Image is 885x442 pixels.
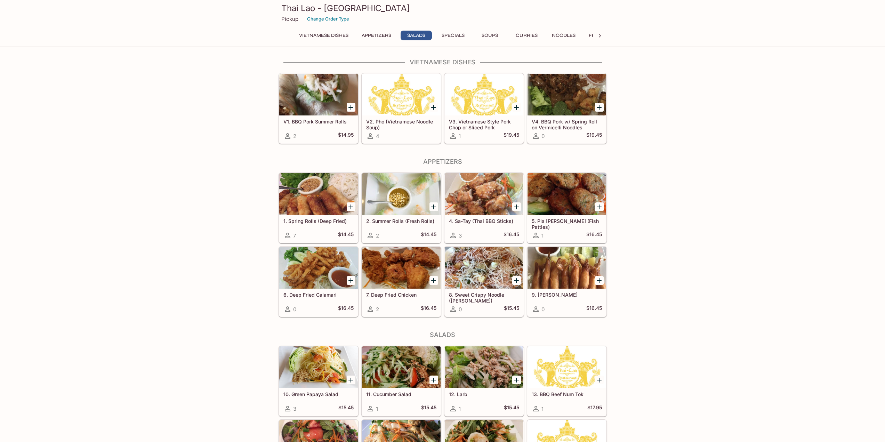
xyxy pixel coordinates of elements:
[366,292,436,298] h5: 7. Deep Fried Chicken
[279,173,358,243] a: 1. Spring Rolls (Deep Fried)7$14.45
[449,119,519,130] h5: V3. Vietnamese Style Pork Chop or Sliced Pork
[449,218,519,224] h5: 4. Sa-Tay (Thai BBQ Sticks)
[532,292,602,298] h5: 9. [PERSON_NAME]
[429,103,438,112] button: Add V2. Pho (Vietnamese Noodle Soup)
[528,346,606,388] div: 13. BBQ Beef Num Tok
[459,306,462,313] span: 0
[444,346,524,416] a: 12. Larb1$15.45
[595,276,604,285] button: Add 9. Kung Tod
[444,247,524,317] a: 8. Sweet Crispy Noodle ([PERSON_NAME])0$15.45
[527,173,606,243] a: 5. Pla [PERSON_NAME] (Fish Patties)1$16.45
[512,202,521,211] button: Add 4. Sa-Tay (Thai BBQ Sticks)
[586,132,602,140] h5: $19.45
[527,346,606,416] a: 13. BBQ Beef Num Tok1$17.95
[444,73,524,144] a: V3. Vietnamese Style Pork Chop or Sliced Pork1$19.45
[338,231,354,240] h5: $14.45
[504,305,519,313] h5: $15.45
[362,247,441,289] div: 7. Deep Fried Chicken
[279,247,358,317] a: 6. Deep Fried Calamari0$16.45
[304,14,352,24] button: Change Order Type
[279,73,358,144] a: V1. BBQ Pork Summer Rolls2$14.95
[376,232,379,239] span: 2
[279,331,607,339] h4: Salads
[347,202,355,211] button: Add 1. Spring Rolls (Deep Fried)
[527,247,606,317] a: 9. [PERSON_NAME]0$16.45
[449,292,519,303] h5: 8. Sweet Crispy Noodle ([PERSON_NAME])
[421,305,436,313] h5: $16.45
[512,376,521,384] button: Add 12. Larb
[445,346,523,388] div: 12. Larb
[532,119,602,130] h5: V4. BBQ Pork w/ Spring Roll on Vermicelli Noodles
[362,173,441,215] div: 2. Summer Rolls (Fresh Rolls)
[281,3,604,14] h3: Thai Lao - [GEOGRAPHIC_DATA]
[295,31,352,40] button: Vietnamese Dishes
[532,391,602,397] h5: 13. BBQ Beef Num Tok
[338,404,354,413] h5: $15.45
[511,31,542,40] button: Curries
[366,119,436,130] h5: V2. Pho (Vietnamese Noodle Soup)
[362,346,441,388] div: 11. Cucumber Salad
[528,173,606,215] div: 5. Pla Tod Mun (Fish Patties)
[586,231,602,240] h5: $16.45
[366,218,436,224] h5: 2. Summer Rolls (Fresh Rolls)
[279,58,607,66] h4: Vietnamese Dishes
[366,391,436,397] h5: 11. Cucumber Salad
[283,391,354,397] h5: 10. Green Papaya Salad
[541,405,544,412] span: 1
[527,73,606,144] a: V4. BBQ Pork w/ Spring Roll on Vermicelli Noodles0$19.45
[279,74,358,115] div: V1. BBQ Pork Summer Rolls
[445,173,523,215] div: 4. Sa-Tay (Thai BBQ Sticks)
[293,306,296,313] span: 0
[587,404,602,413] h5: $17.95
[421,404,436,413] h5: $15.45
[362,73,441,144] a: V2. Pho (Vietnamese Noodle Soup)4
[283,292,354,298] h5: 6. Deep Fried Calamari
[338,305,354,313] h5: $16.45
[541,306,545,313] span: 0
[338,132,354,140] h5: $14.95
[528,74,606,115] div: V4. BBQ Pork w/ Spring Roll on Vermicelli Noodles
[347,103,355,112] button: Add V1. BBQ Pork Summer Rolls
[421,231,436,240] h5: $14.45
[281,16,298,22] p: Pickup
[347,376,355,384] button: Add 10. Green Papaya Salad
[293,133,296,139] span: 2
[376,306,379,313] span: 2
[376,405,378,412] span: 1
[401,31,432,40] button: Salads
[445,247,523,289] div: 8. Sweet Crispy Noodle (Mee-Krob)
[279,173,358,215] div: 1. Spring Rolls (Deep Fried)
[595,376,604,384] button: Add 13. BBQ Beef Num Tok
[474,31,506,40] button: Soups
[358,31,395,40] button: Appetizers
[504,404,519,413] h5: $15.45
[586,305,602,313] h5: $16.45
[585,31,620,40] button: Fried Rice
[459,232,462,239] span: 3
[504,231,519,240] h5: $16.45
[595,202,604,211] button: Add 5. Pla Tod Mun (Fish Patties)
[504,132,519,140] h5: $19.45
[445,74,523,115] div: V3. Vietnamese Style Pork Chop or Sliced Pork
[429,376,438,384] button: Add 11. Cucumber Salad
[459,133,461,139] span: 1
[362,173,441,243] a: 2. Summer Rolls (Fresh Rolls)2$14.45
[528,247,606,289] div: 9. Kung Tod
[595,103,604,112] button: Add V4. BBQ Pork w/ Spring Roll on Vermicelli Noodles
[429,276,438,285] button: Add 7. Deep Fried Chicken
[437,31,469,40] button: Specials
[293,232,296,239] span: 7
[362,346,441,416] a: 11. Cucumber Salad1$15.45
[512,276,521,285] button: Add 8. Sweet Crispy Noodle (Mee-Krob)
[429,202,438,211] button: Add 2. Summer Rolls (Fresh Rolls)
[283,218,354,224] h5: 1. Spring Rolls (Deep Fried)
[532,218,602,230] h5: 5. Pla [PERSON_NAME] (Fish Patties)
[512,103,521,112] button: Add V3. Vietnamese Style Pork Chop or Sliced Pork
[279,346,358,416] a: 10. Green Papaya Salad3$15.45
[279,247,358,289] div: 6. Deep Fried Calamari
[347,276,355,285] button: Add 6. Deep Fried Calamari
[459,405,461,412] span: 1
[541,133,545,139] span: 0
[449,391,519,397] h5: 12. Larb
[279,158,607,166] h4: Appetizers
